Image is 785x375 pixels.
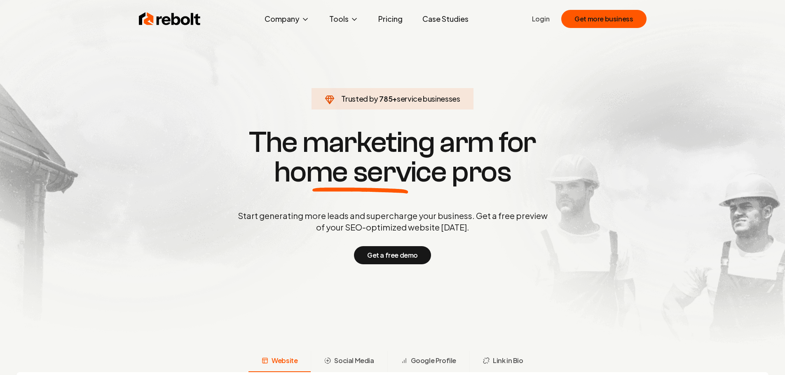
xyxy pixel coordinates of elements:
span: home service [274,157,447,187]
img: Rebolt Logo [139,11,201,27]
button: Google Profile [387,351,469,372]
h1: The marketing arm for pros [195,128,591,187]
span: Google Profile [411,356,456,366]
span: Website [272,356,298,366]
a: Pricing [372,11,409,27]
button: Website [248,351,311,372]
a: Login [532,14,550,24]
span: Link in Bio [493,356,523,366]
button: Company [258,11,316,27]
span: Social Media [334,356,374,366]
p: Start generating more leads and supercharge your business. Get a free preview of your SEO-optimiz... [236,210,549,233]
button: Tools [323,11,365,27]
button: Social Media [311,351,387,372]
span: + [392,94,397,103]
span: 785 [379,93,392,105]
button: Get more business [561,10,646,28]
button: Get a free demo [354,246,431,264]
span: service businesses [397,94,460,103]
span: Trusted by [341,94,378,103]
button: Link in Bio [469,351,537,372]
a: Case Studies [416,11,475,27]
